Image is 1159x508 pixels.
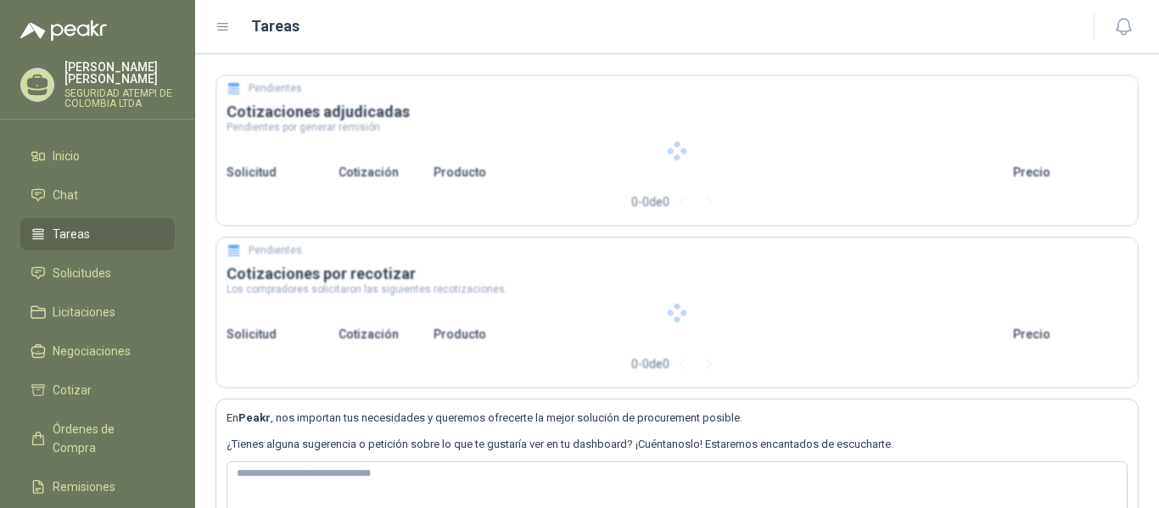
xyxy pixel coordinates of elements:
[53,147,80,165] span: Inicio
[20,179,175,211] a: Chat
[20,218,175,250] a: Tareas
[53,477,115,496] span: Remisiones
[20,140,175,172] a: Inicio
[64,61,175,85] p: [PERSON_NAME] [PERSON_NAME]
[20,296,175,328] a: Licitaciones
[20,374,175,406] a: Cotizar
[53,420,159,457] span: Órdenes de Compra
[251,14,300,38] h1: Tareas
[20,257,175,289] a: Solicitudes
[227,436,1128,453] p: ¿Tienes alguna sugerencia o petición sobre lo que te gustaría ver en tu dashboard? ¡Cuéntanoslo! ...
[53,186,78,204] span: Chat
[20,20,107,41] img: Logo peakr
[53,303,115,321] span: Licitaciones
[64,88,175,109] p: SEGURIDAD ATEMPI DE COLOMBIA LTDA
[53,264,111,282] span: Solicitudes
[227,410,1128,427] p: En , nos importan tus necesidades y queremos ofrecerte la mejor solución de procurement posible.
[20,335,175,367] a: Negociaciones
[53,225,90,243] span: Tareas
[53,381,92,399] span: Cotizar
[20,471,175,503] a: Remisiones
[20,413,175,464] a: Órdenes de Compra
[238,411,271,424] b: Peakr
[53,342,131,360] span: Negociaciones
